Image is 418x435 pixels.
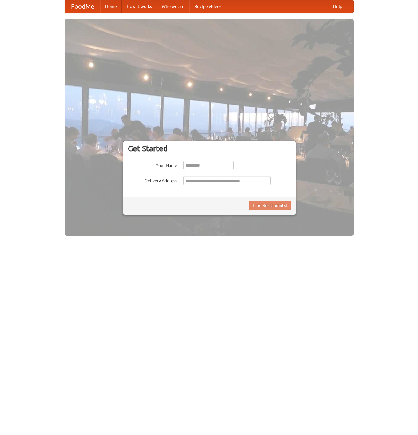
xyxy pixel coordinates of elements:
[128,144,291,153] h3: Get Started
[328,0,347,13] a: Help
[249,201,291,210] button: Find Restaurants!
[128,161,177,168] label: Your Name
[128,176,177,184] label: Delivery Address
[189,0,226,13] a: Recipe videos
[122,0,157,13] a: How it works
[100,0,122,13] a: Home
[157,0,189,13] a: Who we are
[65,0,100,13] a: FoodMe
